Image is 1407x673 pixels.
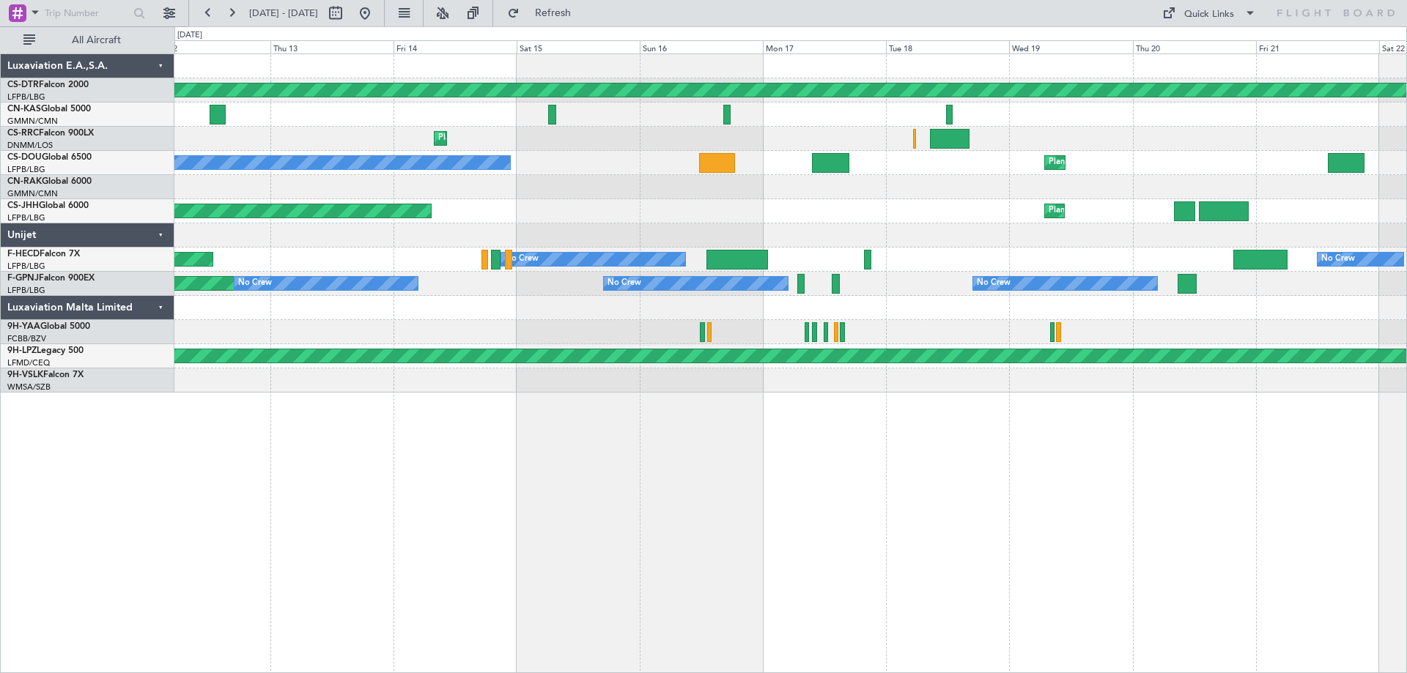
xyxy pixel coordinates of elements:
span: 9H-VSLK [7,371,43,379]
a: CS-JHHGlobal 6000 [7,201,89,210]
div: Sun 16 [640,40,763,53]
div: No Crew [977,272,1011,294]
a: F-HECDFalcon 7X [7,250,80,259]
a: 9H-YAAGlobal 5000 [7,322,90,331]
span: CN-KAS [7,105,41,114]
div: No Crew [608,272,641,294]
a: GMMN/CMN [7,188,58,199]
a: CS-DOUGlobal 6500 [7,153,92,162]
a: 9H-LPZLegacy 500 [7,346,84,355]
a: CS-DTRFalcon 2000 [7,81,89,89]
div: Tue 18 [886,40,1009,53]
span: CN-RAK [7,177,42,186]
span: [DATE] - [DATE] [249,7,318,20]
span: CS-DOU [7,153,42,162]
a: CS-RRCFalcon 900LX [7,129,94,138]
span: All Aircraft [38,35,155,45]
div: Mon 17 [763,40,886,53]
a: WMSA/SZB [7,382,51,393]
div: Thu 13 [270,40,394,53]
div: No Crew [505,248,539,270]
div: Quick Links [1184,7,1234,22]
span: Refresh [522,8,584,18]
a: GMMN/CMN [7,116,58,127]
div: Planned Maint [GEOGRAPHIC_DATA] ([GEOGRAPHIC_DATA]) [1049,200,1279,222]
a: F-GPNJFalcon 900EX [7,274,95,283]
button: Quick Links [1155,1,1263,25]
span: CS-JHH [7,201,39,210]
span: F-GPNJ [7,274,39,283]
a: LFPB/LBG [7,261,45,272]
div: Fri 14 [394,40,517,53]
div: Planned Maint [GEOGRAPHIC_DATA] ([GEOGRAPHIC_DATA]) [1049,152,1279,174]
a: LFPB/LBG [7,212,45,223]
a: DNMM/LOS [7,140,53,151]
a: CN-RAKGlobal 6000 [7,177,92,186]
div: [DATE] [177,29,202,42]
div: No Crew [238,272,272,294]
div: Sat 15 [517,40,640,53]
a: LFPB/LBG [7,164,45,175]
input: Trip Number [45,2,129,24]
a: CN-KASGlobal 5000 [7,105,91,114]
div: Wed 19 [1009,40,1132,53]
a: LFPB/LBG [7,92,45,103]
button: Refresh [501,1,588,25]
div: Planned Maint Larnaca ([GEOGRAPHIC_DATA] Intl) [438,127,627,149]
a: FCBB/BZV [7,333,46,344]
span: F-HECD [7,250,40,259]
div: No Crew [1321,248,1355,270]
div: Fri 21 [1256,40,1379,53]
a: LFMD/CEQ [7,357,50,368]
span: CS-DTR [7,81,39,89]
div: Thu 20 [1133,40,1256,53]
button: All Aircraft [16,29,159,52]
span: 9H-YAA [7,322,40,331]
div: Wed 12 [147,40,270,53]
span: CS-RRC [7,129,39,138]
a: 9H-VSLKFalcon 7X [7,371,84,379]
span: 9H-LPZ [7,346,37,355]
a: LFPB/LBG [7,285,45,296]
